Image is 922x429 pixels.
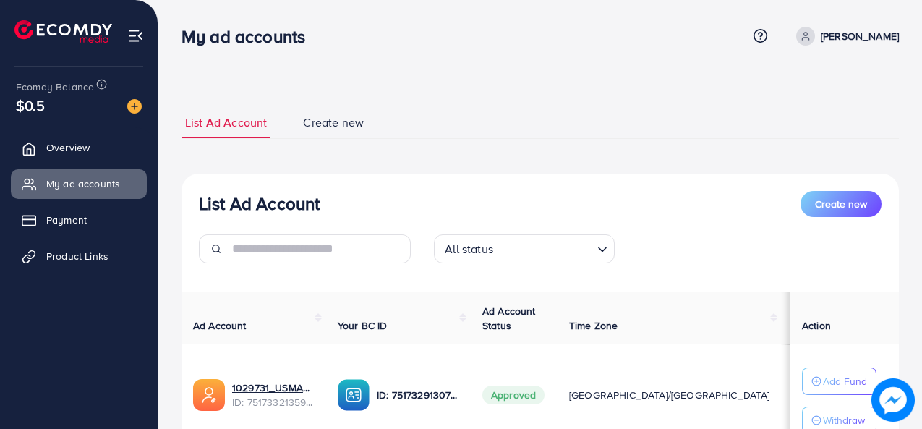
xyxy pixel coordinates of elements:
[802,368,876,395] button: Add Fund
[11,169,147,198] a: My ad accounts
[232,381,315,410] div: <span class='underline'>1029731_USMAN BHAI_1750265294610</span></br>7517332135955726352
[802,318,831,333] span: Action
[16,95,46,116] span: $0.5
[377,386,459,404] p: ID: 7517329130770677768
[193,379,225,411] img: ic-ads-acc.e4c84228.svg
[185,114,267,131] span: List Ad Account
[46,177,120,191] span: My ad accounts
[46,213,87,227] span: Payment
[569,318,618,333] span: Time Zone
[232,395,315,409] span: ID: 7517332135955726352
[11,242,147,271] a: Product Links
[821,27,899,45] p: [PERSON_NAME]
[232,381,315,395] a: 1029731_USMAN BHAI_1750265294610
[801,191,882,217] button: Create new
[193,318,247,333] span: Ad Account
[482,386,545,404] span: Approved
[823,412,865,429] p: Withdraw
[790,27,899,46] a: [PERSON_NAME]
[182,26,317,47] h3: My ad accounts
[569,388,770,402] span: [GEOGRAPHIC_DATA]/[GEOGRAPHIC_DATA]
[46,140,90,155] span: Overview
[498,236,592,260] input: Search for option
[14,20,112,43] img: logo
[338,379,370,411] img: ic-ba-acc.ded83a64.svg
[127,99,142,114] img: image
[338,318,388,333] span: Your BC ID
[11,133,147,162] a: Overview
[482,304,536,333] span: Ad Account Status
[16,80,94,94] span: Ecomdy Balance
[303,114,364,131] span: Create new
[11,205,147,234] a: Payment
[823,373,867,390] p: Add Fund
[871,378,915,422] img: image
[442,239,496,260] span: All status
[434,234,615,263] div: Search for option
[46,249,108,263] span: Product Links
[815,197,867,211] span: Create new
[127,27,144,44] img: menu
[199,193,320,214] h3: List Ad Account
